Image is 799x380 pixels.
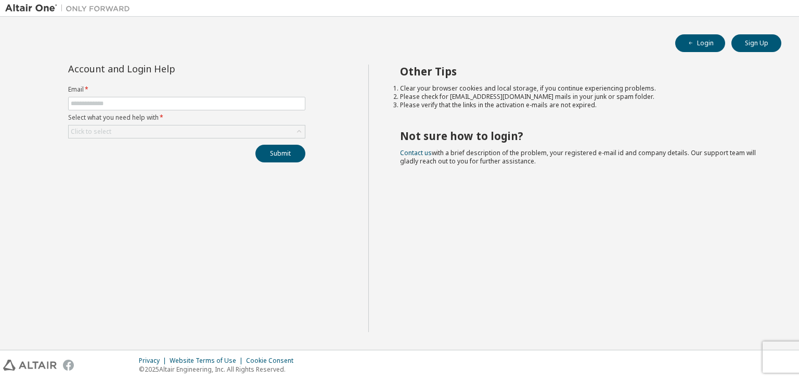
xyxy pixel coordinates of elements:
a: Contact us [400,148,432,157]
img: altair_logo.svg [3,360,57,371]
p: © 2025 Altair Engineering, Inc. All Rights Reserved. [139,365,300,374]
span: with a brief description of the problem, your registered e-mail id and company details. Our suppo... [400,148,756,166]
img: Altair One [5,3,135,14]
h2: Not sure how to login? [400,129,763,143]
label: Email [68,85,305,94]
button: Login [675,34,725,52]
img: facebook.svg [63,360,74,371]
div: Account and Login Help [68,65,258,73]
div: Click to select [69,125,305,138]
div: Cookie Consent [246,357,300,365]
li: Clear your browser cookies and local storage, if you continue experiencing problems. [400,84,763,93]
button: Submit [255,145,305,162]
li: Please check for [EMAIL_ADDRESS][DOMAIN_NAME] mails in your junk or spam folder. [400,93,763,101]
button: Sign Up [731,34,781,52]
div: Click to select [71,128,111,136]
div: Website Terms of Use [170,357,246,365]
label: Select what you need help with [68,113,305,122]
h2: Other Tips [400,65,763,78]
li: Please verify that the links in the activation e-mails are not expired. [400,101,763,109]
div: Privacy [139,357,170,365]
